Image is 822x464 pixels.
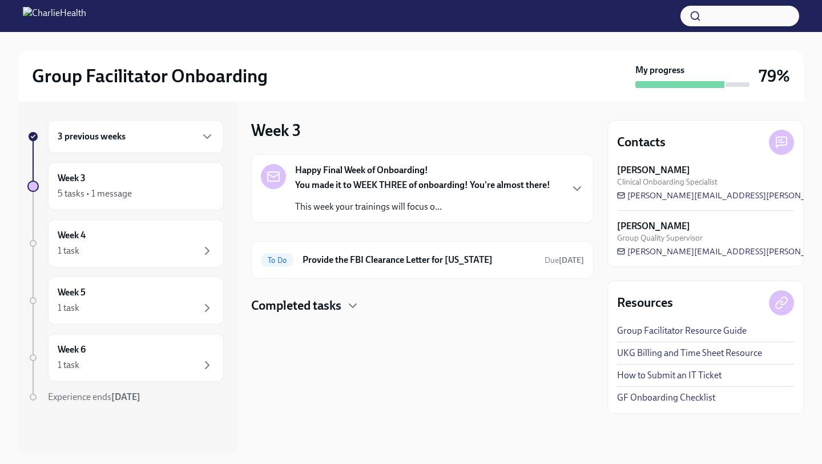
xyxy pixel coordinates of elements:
div: 3 previous weeks [48,120,224,153]
h2: Group Facilitator Onboarding [32,65,268,87]
div: 1 task [58,245,79,257]
strong: [DATE] [111,391,140,402]
h6: Week 3 [58,172,86,185]
span: To Do [261,256,293,265]
span: Due [545,255,584,265]
h3: 79% [759,66,790,86]
h4: Contacts [617,134,666,151]
a: Week 41 task [27,219,224,267]
img: CharlieHealth [23,7,86,25]
a: UKG Billing and Time Sheet Resource [617,347,762,359]
span: Experience ends [48,391,140,402]
div: 1 task [58,359,79,371]
h6: 3 previous weeks [58,130,126,143]
h4: Resources [617,294,673,311]
span: Group Quality Supervisor [617,233,703,243]
a: Week 61 task [27,334,224,382]
a: How to Submit an IT Ticket [617,369,722,382]
div: Completed tasks [251,297,594,314]
span: Clinical Onboarding Specialist [617,177,718,187]
h6: Week 6 [58,343,86,356]
h6: Week 5 [58,286,86,299]
a: GF Onboarding Checklist [617,391,715,404]
strong: [PERSON_NAME] [617,220,690,233]
strong: You made it to WEEK THREE of onboarding! You're almost there! [295,179,550,190]
a: Group Facilitator Resource Guide [617,325,747,337]
div: 5 tasks • 1 message [58,187,132,200]
strong: [PERSON_NAME] [617,164,690,177]
h3: Week 3 [251,120,301,141]
strong: [DATE] [559,255,584,265]
h4: Completed tasks [251,297,341,314]
strong: Happy Final Week of Onboarding! [295,164,428,177]
h6: Week 4 [58,229,86,242]
strong: My progress [635,64,684,77]
h6: Provide the FBI Clearance Letter for [US_STATE] [303,254,535,266]
a: To DoProvide the FBI Clearance Letter for [US_STATE]Due[DATE] [261,251,584,269]
a: Week 51 task [27,277,224,325]
div: 1 task [58,302,79,314]
span: October 8th, 2025 10:00 [545,255,584,266]
a: Week 35 tasks • 1 message [27,162,224,210]
p: This week your trainings will focus o... [295,201,550,213]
